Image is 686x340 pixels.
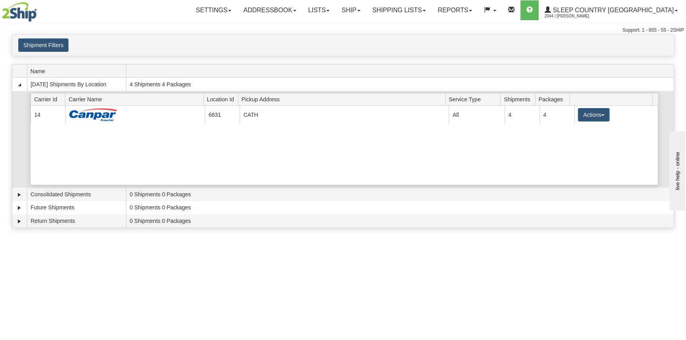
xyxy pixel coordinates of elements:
[190,0,237,20] a: Settings
[504,93,535,105] span: Shipments
[578,108,610,122] button: Actions
[15,217,23,225] a: Expand
[449,93,501,105] span: Service Type
[27,78,126,91] td: [DATE] Shipments By Location
[34,93,65,105] span: Carrier Id
[551,7,674,13] span: Sleep Country [GEOGRAPHIC_DATA]
[15,204,23,212] a: Expand
[505,106,539,123] td: 4
[242,93,446,105] span: Pickup Address
[449,106,505,123] td: All
[545,12,604,20] span: 2044 / [PERSON_NAME]
[126,78,674,91] td: 4 Shipments 4 Packages
[240,106,449,123] td: CATH
[539,93,570,105] span: Packages
[432,0,478,20] a: Reports
[30,65,126,77] span: Name
[69,108,117,121] img: Canpar
[366,0,432,20] a: Shipping lists
[30,106,65,123] td: 14
[2,2,37,22] img: logo2044.jpg
[2,27,684,34] div: Support: 1 - 855 - 55 - 2SHIP
[27,188,126,201] td: Consolidated Shipments
[539,106,574,123] td: 4
[126,188,674,201] td: 0 Shipments 0 Packages
[302,0,335,20] a: Lists
[6,7,73,13] div: live help - online
[15,81,23,89] a: Collapse
[207,93,238,105] span: Location Id
[205,106,240,123] td: 6831
[126,214,674,228] td: 0 Shipments 0 Packages
[15,191,23,199] a: Expand
[69,93,203,105] span: Carrier Name
[27,214,126,228] td: Return Shipments
[539,0,684,20] a: Sleep Country [GEOGRAPHIC_DATA] 2044 / [PERSON_NAME]
[18,38,69,52] button: Shipment Filters
[237,0,302,20] a: Addressbook
[27,201,126,215] td: Future Shipments
[126,201,674,215] td: 0 Shipments 0 Packages
[668,129,685,210] iframe: chat widget
[335,0,366,20] a: Ship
